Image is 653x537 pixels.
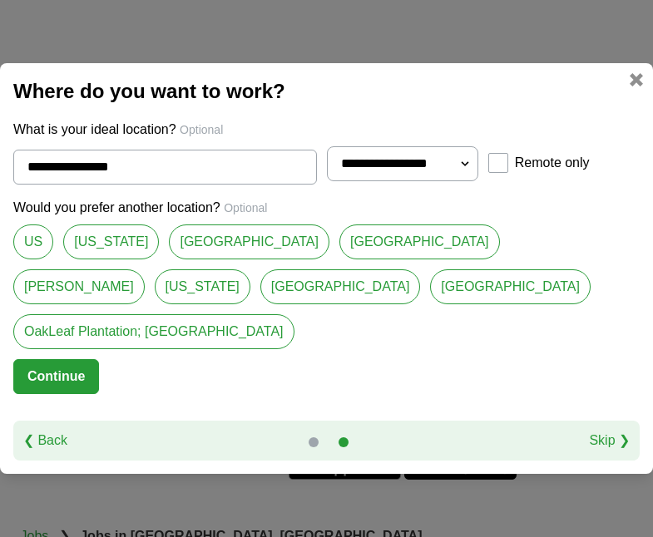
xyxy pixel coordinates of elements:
[180,123,223,136] span: Optional
[13,198,640,218] p: Would you prefer another location?
[515,153,590,173] label: Remote only
[13,314,294,349] a: OakLeaf Plantation; [GEOGRAPHIC_DATA]
[155,269,250,304] a: [US_STATE]
[23,431,67,451] a: ❮ Back
[13,120,640,140] p: What is your ideal location?
[13,224,53,259] a: US
[169,224,329,259] a: [GEOGRAPHIC_DATA]
[224,201,267,214] span: Optional
[430,269,591,304] a: [GEOGRAPHIC_DATA]
[13,76,640,106] h2: Where do you want to work?
[13,359,99,394] button: Continue
[339,224,500,259] a: [GEOGRAPHIC_DATA]
[260,269,421,304] a: [GEOGRAPHIC_DATA]
[13,269,145,304] a: [PERSON_NAME]
[63,224,159,259] a: [US_STATE]
[589,431,630,451] a: Skip ❯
